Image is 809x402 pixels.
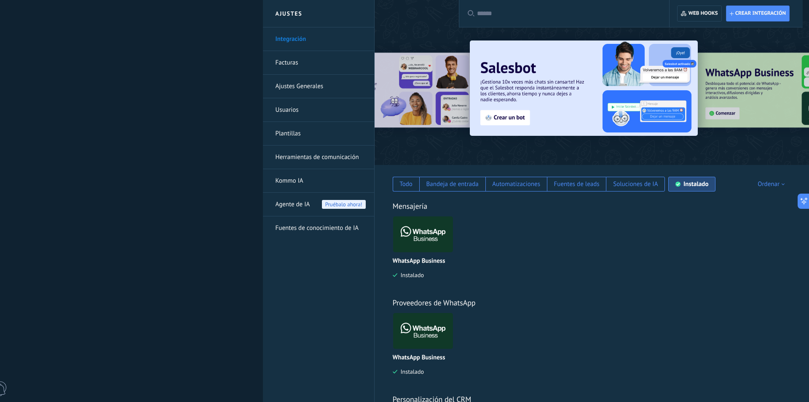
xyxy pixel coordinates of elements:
a: Plantillas [276,122,366,146]
img: logo_main.png [393,310,453,351]
a: Usuarios [276,98,366,122]
button: Web hooks [677,5,721,22]
div: Fuentes de leads [554,180,600,188]
li: Plantillas [263,122,374,146]
li: Agente de IA [263,193,374,216]
a: Kommo IA [276,169,366,193]
button: Crear integración [726,5,790,22]
a: Fuentes de conocimiento de IA [276,216,366,240]
p: WhatsApp Business [393,258,445,265]
img: logo_main.png [393,214,453,255]
li: Ajustes Generales [263,75,374,98]
div: Soluciones de IA [613,180,658,188]
div: WhatsApp Business [393,216,460,291]
p: WhatsApp Business [393,354,445,362]
img: Slide 2 [470,40,698,136]
a: Herramientas de comunicación [276,146,366,169]
div: Instalado [683,180,708,188]
li: Herramientas de comunicación [263,146,374,169]
div: Todo [399,180,413,188]
span: Pruébalo ahora! [322,200,366,209]
span: Crear integración [735,10,786,17]
a: Proveedores de WhatsApp [393,298,476,308]
div: Bandeja de entrada [426,180,479,188]
a: Facturas [276,51,366,75]
li: Facturas [263,51,374,75]
span: Web hooks [688,10,718,17]
a: Mensajería [393,201,428,211]
img: Slide 1 [295,53,474,128]
span: Instalado [397,368,424,375]
div: WhatsApp Business [393,313,460,388]
span: Instalado [397,271,424,279]
li: Fuentes de conocimiento de IA [263,216,374,240]
li: Integración [263,27,374,51]
a: Integración [276,27,366,51]
span: Agente de IA [276,193,310,216]
div: Ordenar [758,180,788,188]
a: Ajustes Generales [276,75,366,98]
li: Usuarios [263,98,374,122]
li: Kommo IA [263,169,374,193]
div: Automatizaciones [492,180,540,188]
a: Agente de IAPruébalo ahora! [276,193,366,216]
